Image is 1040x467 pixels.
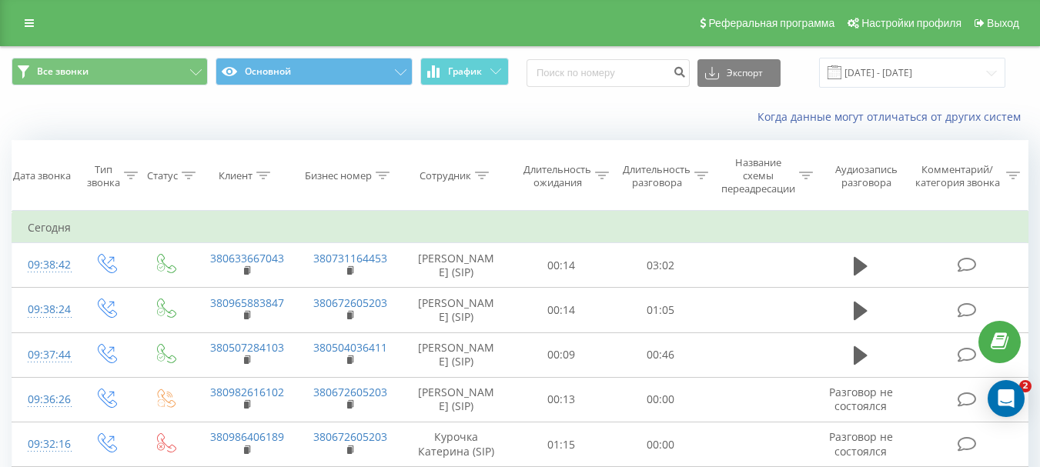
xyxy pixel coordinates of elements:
span: Разговор не состоялся [829,385,893,413]
div: 09:38:42 [28,250,60,280]
td: 00:14 [512,288,611,332]
div: 09:36:26 [28,385,60,415]
a: 380672605203 [313,385,387,399]
div: Название схемы переадресации [721,156,795,195]
a: 380672605203 [313,295,387,310]
a: 380633667043 [210,251,284,265]
td: 00:14 [512,243,611,288]
div: Дата звонка [13,169,71,182]
span: Реферальная программа [708,17,834,29]
span: Все звонки [37,65,89,78]
a: 380965883847 [210,295,284,310]
td: 00:00 [611,377,711,422]
a: 380672605203 [313,429,387,444]
td: 00:09 [512,332,611,377]
td: 00:13 [512,377,611,422]
td: 00:00 [611,422,711,467]
td: 03:02 [611,243,711,288]
td: [PERSON_NAME] (SIP) [401,243,512,288]
div: Длительность разговора [623,163,691,189]
button: Экспорт [697,59,781,87]
td: Курочка Катерина (SIP) [401,422,512,467]
span: 2 [1019,380,1032,392]
button: Все звонки [12,58,208,85]
div: Аудиозапись разговора [828,163,905,189]
td: [PERSON_NAME] (SIP) [401,288,512,332]
div: 09:32:16 [28,429,60,459]
div: Клиент [219,169,252,182]
span: Разговор не состоялся [829,429,893,458]
button: Основной [216,58,412,85]
div: Статус [147,169,178,182]
span: График [448,66,482,77]
td: 00:46 [611,332,711,377]
button: График [420,58,509,85]
a: 380507284103 [210,340,284,355]
td: [PERSON_NAME] (SIP) [401,332,512,377]
div: 09:37:44 [28,340,60,370]
div: Бизнес номер [305,169,372,182]
a: 380986406189 [210,429,284,444]
span: Настройки профиля [861,17,961,29]
a: 380731164453 [313,251,387,265]
a: Когда данные могут отличаться от других систем [757,109,1028,124]
td: [PERSON_NAME] (SIP) [401,377,512,422]
a: 380982616102 [210,385,284,399]
div: Тип звонка [87,163,120,189]
td: Сегодня [12,212,1028,243]
td: 01:05 [611,288,711,332]
td: 01:15 [512,422,611,467]
span: Выход [987,17,1019,29]
div: Комментарий/категория звонка [912,163,1002,189]
div: Open Intercom Messenger [988,380,1025,417]
div: Сотрудник [420,169,471,182]
input: Поиск по номеру [527,59,690,87]
div: Длительность ожидания [523,163,591,189]
a: 380504036411 [313,340,387,355]
div: 09:38:24 [28,295,60,325]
